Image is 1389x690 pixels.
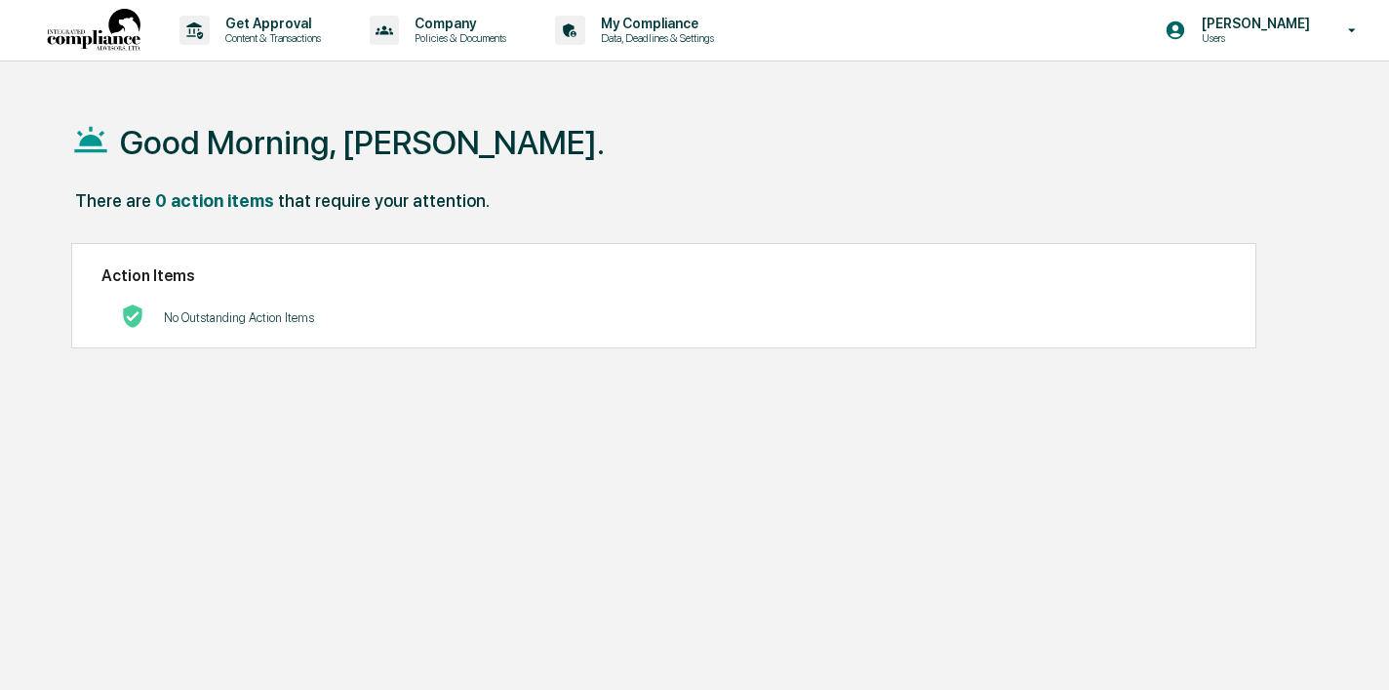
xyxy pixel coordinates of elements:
[210,16,331,31] p: Get Approval
[1186,16,1320,31] p: [PERSON_NAME]
[399,31,516,45] p: Policies & Documents
[585,16,724,31] p: My Compliance
[585,31,724,45] p: Data, Deadlines & Settings
[47,9,140,53] img: logo
[1186,31,1320,45] p: Users
[101,266,1226,285] h2: Action Items
[278,190,490,211] div: that require your attention.
[121,304,144,328] img: No Actions logo
[75,190,151,211] div: There are
[210,31,331,45] p: Content & Transactions
[120,123,605,162] h1: Good Morning, [PERSON_NAME].
[399,16,516,31] p: Company
[155,190,274,211] div: 0 action items
[164,310,314,325] p: No Outstanding Action Items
